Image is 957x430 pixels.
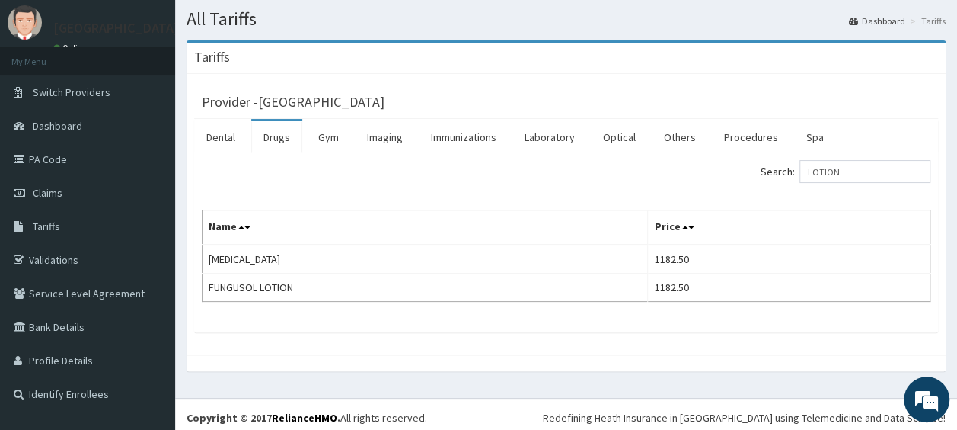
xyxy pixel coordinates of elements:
div: Chat with us now [79,85,256,105]
div: Redefining Heath Insurance in [GEOGRAPHIC_DATA] using Telemedicine and Data Science! [543,410,946,425]
a: Immunizations [419,121,509,153]
div: Minimize live chat window [250,8,286,44]
img: User Image [8,5,42,40]
span: Dashboard [33,119,82,133]
a: Imaging [355,121,415,153]
a: Others [652,121,708,153]
td: [MEDICAL_DATA] [203,245,648,274]
textarea: Type your message and hit 'Enter' [8,276,290,329]
span: Claims [33,186,62,200]
td: FUNGUSOL LOTION [203,274,648,302]
img: d_794563401_company_1708531726252_794563401 [28,76,62,114]
p: [GEOGRAPHIC_DATA] [53,21,179,35]
a: Gym [306,121,351,153]
a: RelianceHMO [272,411,337,425]
a: Drugs [251,121,302,153]
th: Name [203,210,648,245]
a: Laboratory [512,121,587,153]
a: Online [53,43,90,53]
span: Switch Providers [33,85,110,99]
a: Procedures [712,121,790,153]
a: Dashboard [849,14,905,27]
label: Search: [761,160,930,183]
span: We're online! [88,122,210,276]
input: Search: [799,160,930,183]
h3: Tariffs [194,50,230,64]
h1: All Tariffs [187,9,946,29]
a: Optical [591,121,648,153]
h3: Provider - [GEOGRAPHIC_DATA] [202,95,384,109]
li: Tariffs [907,14,946,27]
td: 1182.50 [648,245,930,274]
a: Dental [194,121,247,153]
th: Price [648,210,930,245]
span: Tariffs [33,220,60,233]
td: 1182.50 [648,274,930,302]
strong: Copyright © 2017 . [187,411,340,425]
a: Spa [794,121,836,153]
